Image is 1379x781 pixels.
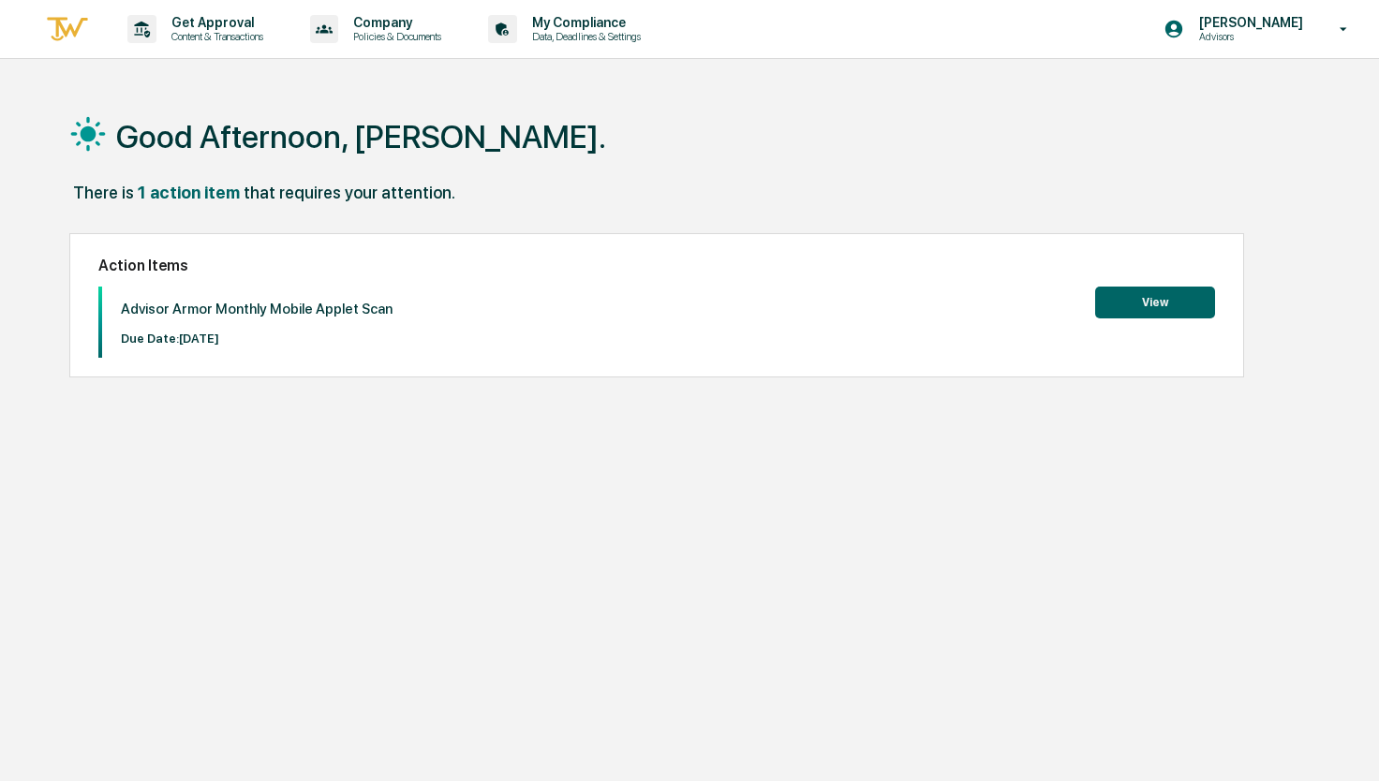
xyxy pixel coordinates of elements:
[121,301,393,317] p: Advisor Armor Monthly Mobile Applet Scan
[98,257,1215,274] h2: Action Items
[156,15,273,30] p: Get Approval
[1095,287,1215,318] button: View
[244,183,455,202] div: that requires your attention.
[121,332,393,346] p: Due Date: [DATE]
[1184,30,1312,43] p: Advisors
[156,30,273,43] p: Content & Transactions
[1095,292,1215,310] a: View
[73,183,134,202] div: There is
[338,15,451,30] p: Company
[116,118,606,155] h1: Good Afternoon, [PERSON_NAME].
[138,183,240,202] div: 1 action item
[1184,15,1312,30] p: [PERSON_NAME]
[517,15,650,30] p: My Compliance
[517,30,650,43] p: Data, Deadlines & Settings
[338,30,451,43] p: Policies & Documents
[45,14,90,45] img: logo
